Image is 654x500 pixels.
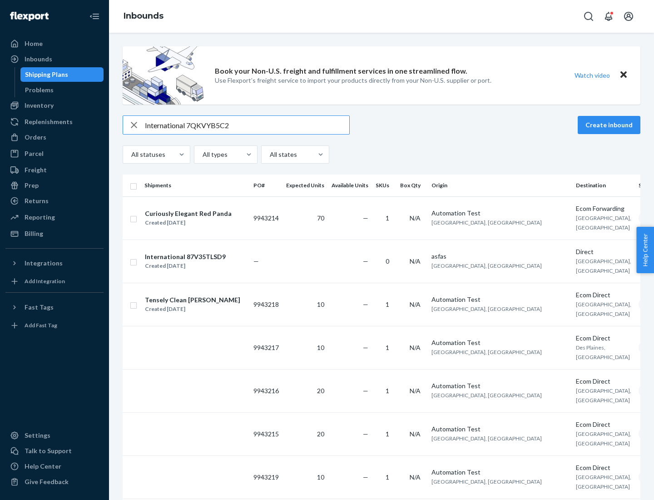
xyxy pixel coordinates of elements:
[363,257,368,265] span: —
[576,301,631,317] span: [GEOGRAPHIC_DATA], [GEOGRAPHIC_DATA]
[386,214,389,222] span: 1
[25,149,44,158] div: Parcel
[317,387,324,395] span: 20
[5,226,104,241] a: Billing
[5,256,104,270] button: Integrations
[25,165,47,175] div: Freight
[141,175,250,196] th: Shipments
[5,52,104,66] a: Inbounds
[431,349,542,355] span: [GEOGRAPHIC_DATA], [GEOGRAPHIC_DATA]
[410,344,421,351] span: N/A
[5,274,104,289] a: Add Integration
[576,420,631,429] div: Ecom Direct
[410,430,421,438] span: N/A
[145,305,240,314] div: Created [DATE]
[25,259,63,268] div: Integrations
[428,175,572,196] th: Origin
[5,318,104,333] a: Add Fast Tag
[145,209,232,218] div: Curiously Elegant Red Panda
[253,257,259,265] span: —
[250,412,282,455] td: 9943215
[576,204,631,213] div: Ecom Forwarding
[25,321,57,329] div: Add Fast Tag
[578,116,640,134] button: Create inbound
[636,227,654,273] button: Help Center
[5,300,104,315] button: Fast Tags
[250,196,282,240] td: 9943214
[116,3,171,30] ol: breadcrumbs
[386,344,389,351] span: 1
[317,300,324,308] span: 10
[386,257,389,265] span: 0
[618,69,629,82] button: Close
[250,369,282,412] td: 9943216
[386,300,389,308] span: 1
[431,252,569,261] div: asfas
[431,425,569,434] div: Automation Test
[599,7,618,25] button: Open notifications
[215,66,467,76] p: Book your Non-U.S. freight and fulfillment services in one streamlined flow.
[317,430,324,438] span: 20
[145,261,226,270] div: Created [DATE]
[431,381,569,390] div: Automation Test
[5,194,104,208] a: Returns
[25,39,43,48] div: Home
[5,178,104,193] a: Prep
[317,214,324,222] span: 70
[124,11,163,21] a: Inbounds
[5,444,104,458] a: Talk to Support
[25,196,49,205] div: Returns
[25,133,46,142] div: Orders
[25,277,65,285] div: Add Integration
[250,283,282,326] td: 9943218
[431,262,542,269] span: [GEOGRAPHIC_DATA], [GEOGRAPHIC_DATA]
[5,163,104,177] a: Freight
[5,36,104,51] a: Home
[5,98,104,113] a: Inventory
[25,303,54,312] div: Fast Tags
[25,181,39,190] div: Prep
[386,430,389,438] span: 1
[363,430,368,438] span: —
[215,76,491,85] p: Use Flexport’s freight service to import your products directly from your Non-U.S. supplier or port.
[25,462,61,471] div: Help Center
[5,115,104,129] a: Replenishments
[576,463,631,472] div: Ecom Direct
[363,214,368,222] span: —
[5,210,104,225] a: Reporting
[431,295,569,304] div: Automation Test
[363,473,368,481] span: —
[25,101,54,110] div: Inventory
[572,175,635,196] th: Destination
[431,435,542,442] span: [GEOGRAPHIC_DATA], [GEOGRAPHIC_DATA]
[372,175,396,196] th: SKUs
[619,7,638,25] button: Open account menu
[431,478,542,485] span: [GEOGRAPHIC_DATA], [GEOGRAPHIC_DATA]
[580,7,598,25] button: Open Search Box
[130,150,131,159] input: All statuses
[363,387,368,395] span: —
[250,455,282,499] td: 9943219
[25,229,43,238] div: Billing
[145,252,226,261] div: International 87V35TLSD9
[145,218,232,227] div: Created [DATE]
[431,305,542,312] span: [GEOGRAPHIC_DATA], [GEOGRAPHIC_DATA]
[431,219,542,226] span: [GEOGRAPHIC_DATA], [GEOGRAPHIC_DATA]
[25,213,55,222] div: Reporting
[25,117,73,126] div: Replenishments
[386,473,389,481] span: 1
[569,69,616,82] button: Watch video
[25,70,68,79] div: Shipping Plans
[576,334,631,343] div: Ecom Direct
[25,446,72,455] div: Talk to Support
[431,338,569,347] div: Automation Test
[269,150,270,159] input: All states
[410,257,421,265] span: N/A
[576,215,631,231] span: [GEOGRAPHIC_DATA], [GEOGRAPHIC_DATA]
[386,387,389,395] span: 1
[576,430,631,447] span: [GEOGRAPHIC_DATA], [GEOGRAPHIC_DATA]
[25,55,52,64] div: Inbounds
[5,459,104,474] a: Help Center
[576,387,631,404] span: [GEOGRAPHIC_DATA], [GEOGRAPHIC_DATA]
